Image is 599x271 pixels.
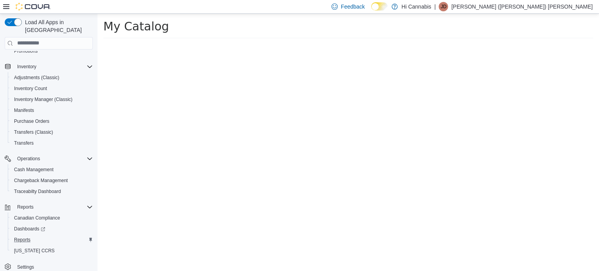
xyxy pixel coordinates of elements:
a: Dashboards [8,223,96,234]
button: Chargeback Management [8,175,96,186]
button: [US_STATE] CCRS [8,245,96,256]
span: Inventory Count [14,85,47,92]
span: Traceabilty Dashboard [11,187,93,196]
span: Cash Management [11,165,93,174]
button: Reports [8,234,96,245]
span: Reports [11,235,93,244]
span: Operations [17,156,40,162]
p: Hi Cannabis [402,2,431,11]
span: Purchase Orders [11,117,93,126]
span: Transfers [14,140,34,146]
a: Reports [11,235,34,244]
span: Promotions [14,48,38,54]
button: Inventory [2,61,96,72]
span: Operations [14,154,93,163]
span: Inventory Manager (Classic) [11,95,93,104]
span: Manifests [11,106,93,115]
span: Canadian Compliance [14,215,60,221]
a: Transfers (Classic) [11,128,56,137]
span: Transfers [11,138,93,148]
button: Transfers [8,138,96,149]
a: Traceabilty Dashboard [11,187,64,196]
span: Dashboards [14,226,45,232]
button: Manifests [8,105,96,116]
p: | [434,2,436,11]
span: Reports [14,202,93,212]
button: Purchase Orders [8,116,96,127]
span: Chargeback Management [14,177,68,184]
span: Chargeback Management [11,176,93,185]
button: Traceabilty Dashboard [8,186,96,197]
button: Canadian Compliance [8,213,96,223]
span: Reports [14,237,30,243]
button: Promotions [8,46,96,57]
span: Dashboards [11,224,93,234]
button: Operations [2,153,96,164]
span: Traceabilty Dashboard [14,188,61,195]
img: Cova [16,3,51,11]
span: Promotions [11,46,93,56]
span: [US_STATE] CCRS [14,248,55,254]
a: Inventory Manager (Classic) [11,95,76,104]
span: Canadian Compliance [11,213,93,223]
p: [PERSON_NAME] ([PERSON_NAME]) [PERSON_NAME] [451,2,593,11]
button: Inventory Count [8,83,96,94]
span: Transfers (Classic) [14,129,53,135]
a: Adjustments (Classic) [11,73,62,82]
a: Canadian Compliance [11,213,63,223]
button: Reports [14,202,37,212]
a: [US_STATE] CCRS [11,246,58,255]
a: Purchase Orders [11,117,53,126]
span: Inventory Manager (Classic) [14,96,73,103]
span: Feedback [341,3,365,11]
span: JD [441,2,447,11]
a: Chargeback Management [11,176,71,185]
span: Transfers (Classic) [11,128,93,137]
span: Reports [17,204,34,210]
div: Jeff (Dumas) Norodom Chiang [439,2,448,11]
span: Adjustments (Classic) [14,74,59,81]
span: Inventory [14,62,93,71]
button: Operations [14,154,43,163]
button: Inventory Manager (Classic) [8,94,96,105]
span: Washington CCRS [11,246,93,255]
span: Manifests [14,107,34,113]
button: Transfers (Classic) [8,127,96,138]
a: Dashboards [11,224,48,234]
a: Manifests [11,106,37,115]
span: Inventory Count [11,84,93,93]
span: Inventory [17,64,36,70]
button: Inventory [14,62,39,71]
span: Settings [17,264,34,270]
a: Inventory Count [11,84,50,93]
span: My Catalog [6,6,71,19]
button: Cash Management [8,164,96,175]
a: Promotions [11,46,41,56]
a: Transfers [11,138,37,148]
input: Dark Mode [371,2,388,11]
button: Reports [2,202,96,213]
span: Cash Management [14,166,53,173]
span: Load All Apps in [GEOGRAPHIC_DATA] [22,18,93,34]
button: Adjustments (Classic) [8,72,96,83]
span: Purchase Orders [14,118,50,124]
span: Adjustments (Classic) [11,73,93,82]
a: Cash Management [11,165,57,174]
